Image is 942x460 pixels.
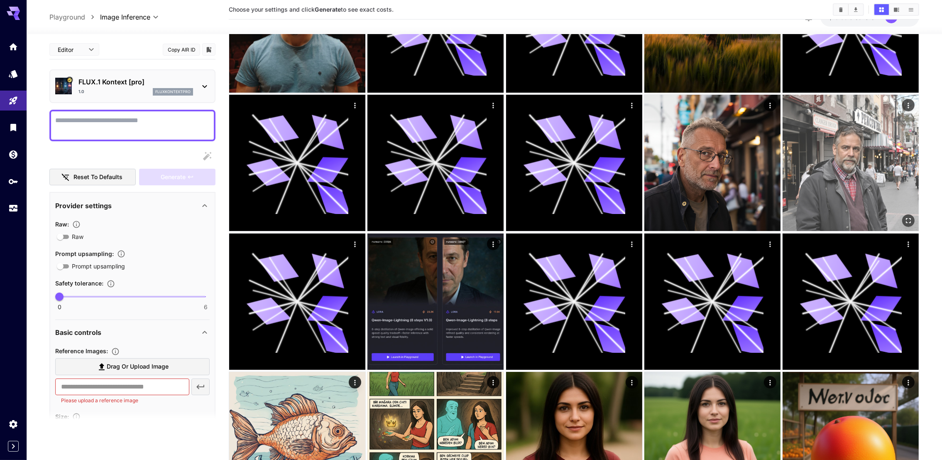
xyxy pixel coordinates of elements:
button: Expand sidebar [8,441,19,452]
p: 1.0 [78,89,84,95]
div: Usage [8,203,18,214]
div: Provider settings [55,196,210,216]
button: Download All [849,4,863,15]
p: FLUX.1 Kontext [pro] [78,77,193,87]
div: Actions [626,99,638,111]
div: Settings [8,419,18,429]
button: Show images in video view [889,4,904,15]
div: Actions [902,238,915,250]
span: Reference Images : [55,347,108,354]
div: Actions [764,376,776,389]
p: Please upload a reference image [61,396,184,405]
button: Enables automatic enhancement and expansion of the input prompt to improve generation quality and... [114,250,129,258]
div: Models [8,69,18,79]
div: Certified Model – Vetted for best performance and includes a commercial license.FLUX.1 Kontext [p... [55,74,210,99]
span: Drag or upload image [107,362,169,372]
p: fluxkontextpro [155,89,191,95]
nav: breadcrumb [49,12,100,22]
div: Actions [349,376,361,389]
div: Actions [349,238,361,250]
div: Open in fullscreen [902,214,915,227]
div: Basic controls [55,322,210,342]
label: Drag or upload image [55,358,210,375]
div: Actions [764,99,776,111]
span: 6 [204,303,208,311]
div: Show images in grid viewShow images in video viewShow images in list view [873,3,919,16]
button: Show images in list view [904,4,918,15]
span: 0 [58,303,61,311]
button: Controls the tolerance level for input and output content moderation. Lower values apply stricter... [103,280,118,288]
a: Playground [49,12,85,22]
div: Actions [626,376,638,389]
img: 9k= [367,234,504,370]
p: Provider settings [55,201,112,211]
button: Copy AIR ID [163,44,200,56]
b: Generate [315,6,341,13]
span: Prompt upsampling [72,262,125,271]
span: $18.05 [829,14,849,21]
span: Raw : [55,221,69,228]
button: Show images in grid view [874,4,889,15]
span: credits left [849,14,878,21]
div: Actions [626,238,638,250]
button: Add to library [205,44,213,54]
div: Library [8,122,18,133]
button: Reset to defaults [49,169,136,186]
p: Basic controls [55,327,101,337]
span: Safety tolerance : [55,280,103,287]
div: Clear ImagesDownload All [833,3,864,16]
div: Actions [487,99,499,111]
div: Actions [349,99,361,111]
span: Raw [72,232,83,241]
span: Choose your settings and click to see exact costs. [229,6,394,13]
button: Clear Images [834,4,848,15]
span: Editor [58,45,83,54]
div: Playground [8,96,18,106]
div: Actions [902,376,915,389]
div: Home [8,42,18,52]
div: Actions [487,376,499,389]
div: Actions [764,238,776,250]
div: Wallet [8,149,18,160]
button: Controls the level of post-processing applied to generated images. [69,220,84,229]
span: Image Inference [100,12,150,22]
img: 2Q== [783,95,919,231]
button: Upload a reference image to guide the result. This is needed for Image-to-Image or Inpainting. Su... [108,347,123,356]
div: Actions [902,99,915,111]
img: 9k= [644,95,781,231]
div: Actions [487,238,499,250]
span: Prompt upsampling : [55,250,114,257]
div: API Keys [8,176,18,187]
button: Certified Model – Vetted for best performance and includes a commercial license. [66,77,73,84]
